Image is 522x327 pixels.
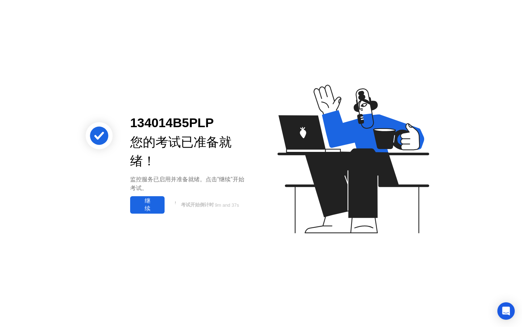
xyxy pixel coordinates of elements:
div: 继续 [132,197,162,213]
button: 考试开始倒计时9m and 37s [168,198,249,212]
span: 9m and 37s [215,202,239,208]
div: 监控服务已启用并准备就绪。点击”继续”开始考试。 [130,175,249,193]
div: 134014B5PLP [130,113,249,133]
button: 继续 [130,196,165,214]
div: Open Intercom Messenger [497,302,515,320]
div: 您的考试已准备就绪！ [130,133,249,171]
